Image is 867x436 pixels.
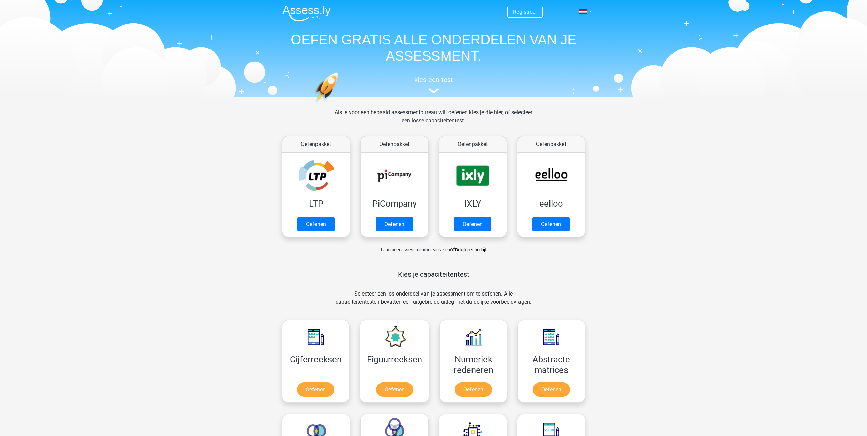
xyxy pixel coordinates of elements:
a: Oefenen [376,217,413,231]
a: Oefenen [297,217,335,231]
a: kies een test [277,76,590,94]
h5: kies een test [277,76,590,84]
div: Als je voor een bepaald assessmentbureau wilt oefenen kies je die hier, of selecteer een losse ca... [329,108,538,133]
h5: Kies je capaciteitentest [288,270,579,279]
a: Oefenen [454,217,491,231]
a: Oefenen [376,382,413,397]
img: assessment [429,88,439,93]
div: of [277,240,590,254]
h1: OEFEN GRATIS ALLE ONDERDELEN VAN JE ASSESSMENT. [277,31,590,64]
img: oefenen [314,72,365,134]
div: Selecteer een los onderdeel van je assessment om te oefenen. Alle capaciteitentesten bevatten een... [329,290,538,314]
a: Oefenen [297,382,334,397]
a: Registreer [513,9,537,15]
a: Oefenen [533,382,570,397]
a: Oefenen [532,217,570,231]
a: Bekijk per bedrijf [455,247,486,252]
a: Oefenen [455,382,492,397]
span: Laat meer assessmentbureaus zien [381,247,450,252]
img: Assessly [282,5,331,21]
